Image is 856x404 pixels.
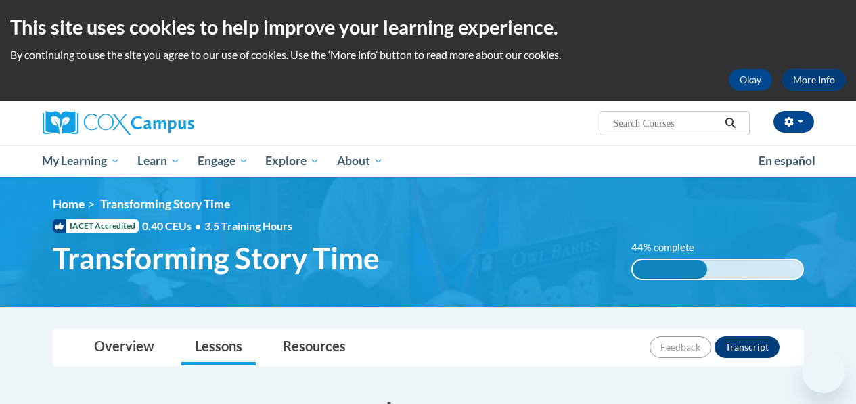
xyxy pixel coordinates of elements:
[631,240,709,255] label: 44% complete
[100,197,230,211] span: Transforming Story Time
[633,260,707,279] div: 44% complete
[612,115,720,131] input: Search Courses
[265,153,319,169] span: Explore
[195,219,201,232] span: •
[715,336,780,358] button: Transcript
[204,219,292,232] span: 3.5 Training Hours
[129,145,189,177] a: Learn
[43,111,286,135] a: Cox Campus
[729,69,772,91] button: Okay
[256,145,328,177] a: Explore
[142,219,204,233] span: 0.40 CEUs
[10,47,846,62] p: By continuing to use the site you agree to our use of cookies. Use the ‘More info’ button to read...
[328,145,392,177] a: About
[53,240,380,276] span: Transforming Story Time
[750,147,824,175] a: En español
[650,336,711,358] button: Feedback
[189,145,257,177] a: Engage
[269,330,359,365] a: Resources
[759,154,815,168] span: En español
[81,330,168,365] a: Overview
[782,69,846,91] a: More Info
[43,111,194,135] img: Cox Campus
[198,153,248,169] span: Engage
[42,153,120,169] span: My Learning
[10,14,846,41] h2: This site uses cookies to help improve your learning experience.
[53,219,139,233] span: IACET Accredited
[337,153,383,169] span: About
[34,145,129,177] a: My Learning
[720,115,740,131] button: Search
[32,145,824,177] div: Main menu
[773,111,814,133] button: Account Settings
[137,153,180,169] span: Learn
[181,330,256,365] a: Lessons
[53,197,85,211] a: Home
[802,350,845,393] iframe: Button to launch messaging window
